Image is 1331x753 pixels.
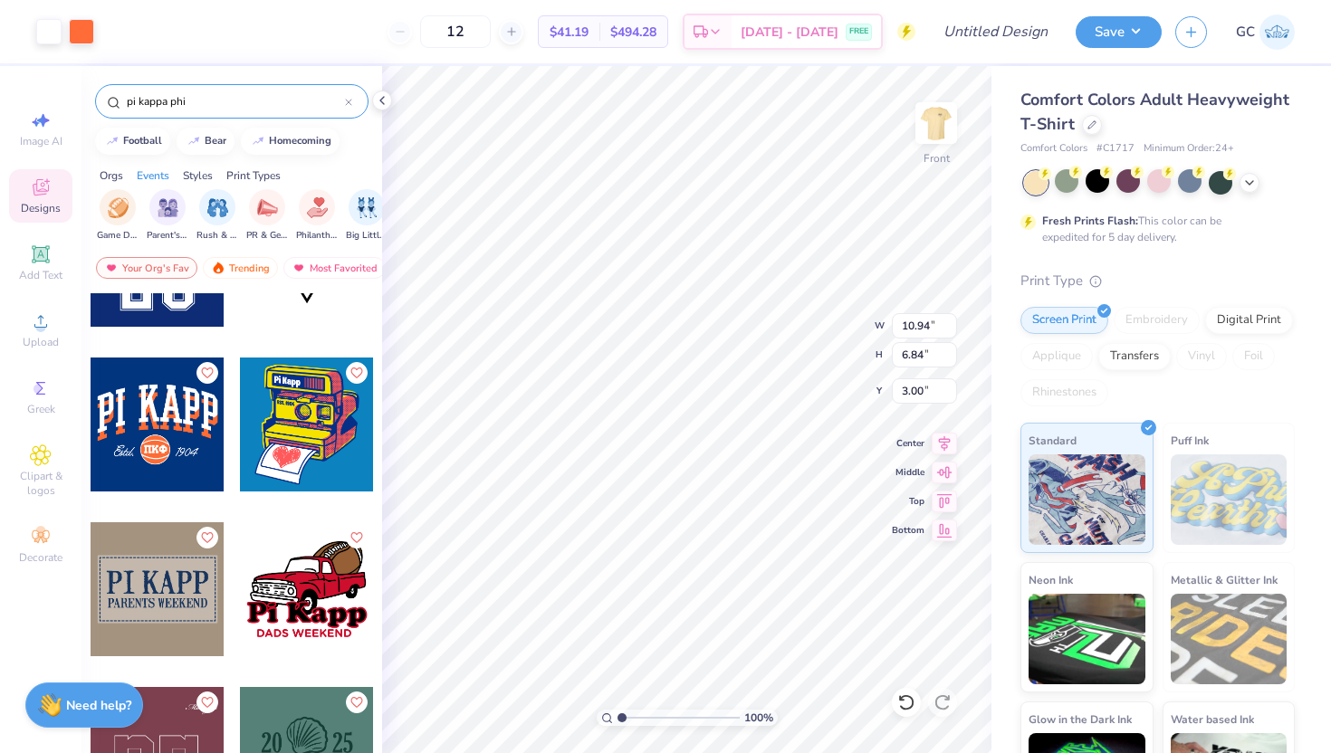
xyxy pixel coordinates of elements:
[97,229,139,243] span: Game Day
[1029,710,1132,729] span: Glow in the Dark Ink
[892,466,924,479] span: Middle
[1029,594,1145,684] img: Neon Ink
[1029,454,1145,545] img: Standard
[918,105,954,141] img: Front
[1020,89,1289,135] span: Comfort Colors Adult Heavyweight T-Shirt
[346,362,368,384] button: Like
[66,697,131,714] strong: Need help?
[23,335,59,349] span: Upload
[346,189,388,243] button: filter button
[207,197,228,218] img: Rush & Bid Image
[137,167,169,184] div: Events
[1171,710,1254,729] span: Water based Ink
[19,268,62,282] span: Add Text
[892,437,924,450] span: Center
[346,691,368,713] button: Like
[187,136,201,147] img: trend_line.gif
[1236,22,1255,43] span: GC
[346,527,368,548] button: Like
[123,136,162,146] div: football
[27,402,55,416] span: Greek
[1176,343,1227,370] div: Vinyl
[196,189,238,243] div: filter for Rush & Bid
[158,197,178,218] img: Parent's Weekend Image
[1171,594,1288,684] img: Metallic & Glitter Ink
[21,201,61,215] span: Designs
[1020,343,1093,370] div: Applique
[95,128,170,155] button: football
[283,257,386,279] div: Most Favorited
[849,25,868,38] span: FREE
[1236,14,1295,50] a: GC
[104,262,119,274] img: most_fav.gif
[196,189,238,243] button: filter button
[1042,213,1265,245] div: This color can be expedited for 5 day delivery.
[246,189,288,243] div: filter for PR & General
[892,495,924,508] span: Top
[1096,141,1135,157] span: # C1717
[892,524,924,537] span: Bottom
[226,167,281,184] div: Print Types
[1076,16,1162,48] button: Save
[1020,307,1108,334] div: Screen Print
[296,189,338,243] div: filter for Philanthropy
[929,14,1062,50] input: Untitled Design
[20,134,62,148] span: Image AI
[1171,431,1209,450] span: Puff Ink
[246,189,288,243] button: filter button
[19,550,62,565] span: Decorate
[251,136,265,147] img: trend_line.gif
[196,691,218,713] button: Like
[357,197,377,218] img: Big Little Reveal Image
[96,257,197,279] div: Your Org's Fav
[269,136,331,146] div: homecoming
[1020,271,1295,291] div: Print Type
[125,92,345,110] input: Try "Alpha"
[1042,214,1138,228] strong: Fresh Prints Flash:
[610,23,656,42] span: $494.28
[924,150,950,167] div: Front
[241,128,340,155] button: homecoming
[420,15,491,48] input: – –
[196,527,218,548] button: Like
[741,23,838,42] span: [DATE] - [DATE]
[147,189,188,243] div: filter for Parent's Weekend
[97,189,139,243] div: filter for Game Day
[296,189,338,243] button: filter button
[1144,141,1234,157] span: Minimum Order: 24 +
[1205,307,1293,334] div: Digital Print
[9,469,72,498] span: Clipart & logos
[296,229,338,243] span: Philanthropy
[1098,343,1171,370] div: Transfers
[105,136,120,147] img: trend_line.gif
[292,262,306,274] img: most_fav.gif
[196,362,218,384] button: Like
[346,189,388,243] div: filter for Big Little Reveal
[196,229,238,243] span: Rush & Bid
[108,197,129,218] img: Game Day Image
[211,262,225,274] img: trending.gif
[183,167,213,184] div: Styles
[307,197,328,218] img: Philanthropy Image
[1029,570,1073,589] span: Neon Ink
[1259,14,1295,50] img: George Charles
[1114,307,1200,334] div: Embroidery
[346,229,388,243] span: Big Little Reveal
[246,229,288,243] span: PR & General
[177,128,235,155] button: bear
[100,167,123,184] div: Orgs
[550,23,589,42] span: $41.19
[1020,141,1087,157] span: Comfort Colors
[1171,570,1278,589] span: Metallic & Glitter Ink
[203,257,278,279] div: Trending
[1029,431,1077,450] span: Standard
[744,710,773,726] span: 100 %
[147,189,188,243] button: filter button
[1020,379,1108,406] div: Rhinestones
[1232,343,1275,370] div: Foil
[257,197,278,218] img: PR & General Image
[205,136,226,146] div: bear
[1171,454,1288,545] img: Puff Ink
[97,189,139,243] button: filter button
[147,229,188,243] span: Parent's Weekend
